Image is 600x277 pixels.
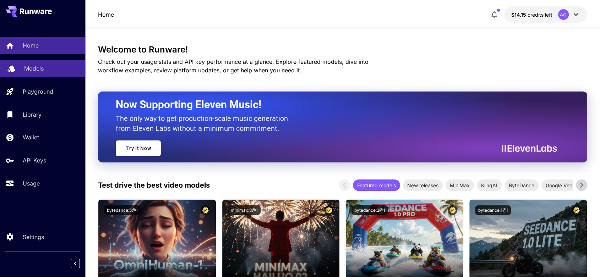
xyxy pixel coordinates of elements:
[504,6,587,23] button: $14.15309AQ
[201,205,210,215] button: Certified Model – Vetted for best performance and includes a commercial license.
[98,58,369,74] span: Check out your usage stats and API key performance at a glance. Explore featured models, dive int...
[351,205,388,215] button: bytedance:2@1
[71,259,80,268] button: Collapse sidebar
[23,41,39,50] p: Home
[228,205,261,215] button: minimax:3@1
[104,205,141,215] button: bytedance:5@1
[98,10,114,19] nav: breadcrumb
[98,10,114,19] a: Home
[511,11,552,18] div: $14.15309
[475,205,511,215] button: bytedance:1@1
[558,9,569,20] div: AQ
[477,179,502,191] div: KlingAI
[504,182,539,189] span: ByteDance
[446,179,474,191] div: MiniMax
[23,110,42,119] p: Library
[511,12,528,18] span: $14.15
[76,257,85,270] div: Collapse sidebar
[572,205,581,215] button: Certified Model – Vetted for best performance and includes a commercial license.
[477,182,502,189] span: KlingAI
[23,233,44,241] p: Settings
[23,156,46,165] p: API Keys
[403,182,443,189] span: New releases
[403,179,443,191] div: New releases
[23,133,39,142] p: Wallet
[541,179,577,191] div: Google Veo
[353,179,400,191] div: Featured models
[448,205,457,215] button: Certified Model – Vetted for best performance and includes a commercial license.
[98,45,587,55] h3: Welcome to Runware!
[324,205,334,215] button: Certified Model – Vetted for best performance and includes a commercial license.
[116,113,293,133] p: The only way to get production-scale music generation from Eleven Labs without a minimum commitment.
[98,180,210,190] p: Test drive the best video models
[116,140,161,156] a: Try It Now
[504,179,539,191] div: ByteDance
[23,179,40,188] p: Usage
[116,98,552,111] h2: Now Supporting Eleven Music!
[541,182,577,189] span: Google Veo
[24,64,44,73] p: Models
[446,182,474,189] span: MiniMax
[353,182,400,189] span: Featured models
[23,87,53,96] p: Playground
[528,12,552,18] span: credits left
